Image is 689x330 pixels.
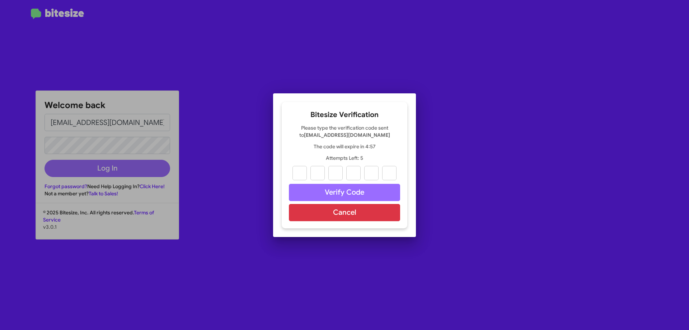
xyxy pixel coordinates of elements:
[304,132,390,138] strong: [EMAIL_ADDRESS][DOMAIN_NAME]
[289,124,400,139] p: Please type the verification code sent to
[289,204,400,221] button: Cancel
[289,109,400,121] h2: Bitesize Verification
[289,184,400,201] button: Verify Code
[289,143,400,150] p: The code will expire in 4:57
[289,154,400,162] p: Attempts Left: 5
